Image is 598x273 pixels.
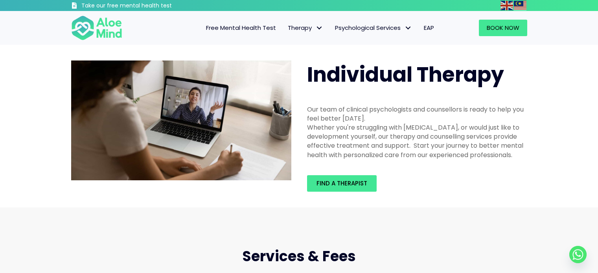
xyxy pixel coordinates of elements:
a: Malay [514,1,527,10]
span: Services & Fees [242,246,356,266]
a: Book Now [479,20,527,36]
span: Therapy: submenu [314,22,325,34]
div: Whether you're struggling with [MEDICAL_DATA], or would just like to development yourself, our th... [307,123,527,159]
img: Aloe mind Logo [71,15,122,41]
a: Find a therapist [307,175,377,192]
div: Our team of clinical psychologists and counsellors is ready to help you feel better [DATE]. [307,105,527,123]
a: TherapyTherapy: submenu [282,20,329,36]
img: Therapy online individual [71,60,291,181]
a: Psychological ServicesPsychological Services: submenu [329,20,418,36]
h3: Take our free mental health test [81,2,214,10]
span: Psychological Services: submenu [403,22,414,34]
img: ms [514,1,526,10]
a: Take our free mental health test [71,2,214,11]
span: Individual Therapy [307,60,504,89]
nav: Menu [132,20,440,36]
span: Therapy [288,24,323,32]
img: en [500,1,513,10]
a: English [500,1,514,10]
a: EAP [418,20,440,36]
span: Free Mental Health Test [206,24,276,32]
a: Free Mental Health Test [200,20,282,36]
span: Psychological Services [335,24,412,32]
a: Whatsapp [569,246,587,263]
span: Book Now [487,24,519,32]
span: Find a therapist [316,179,367,187]
span: EAP [424,24,434,32]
